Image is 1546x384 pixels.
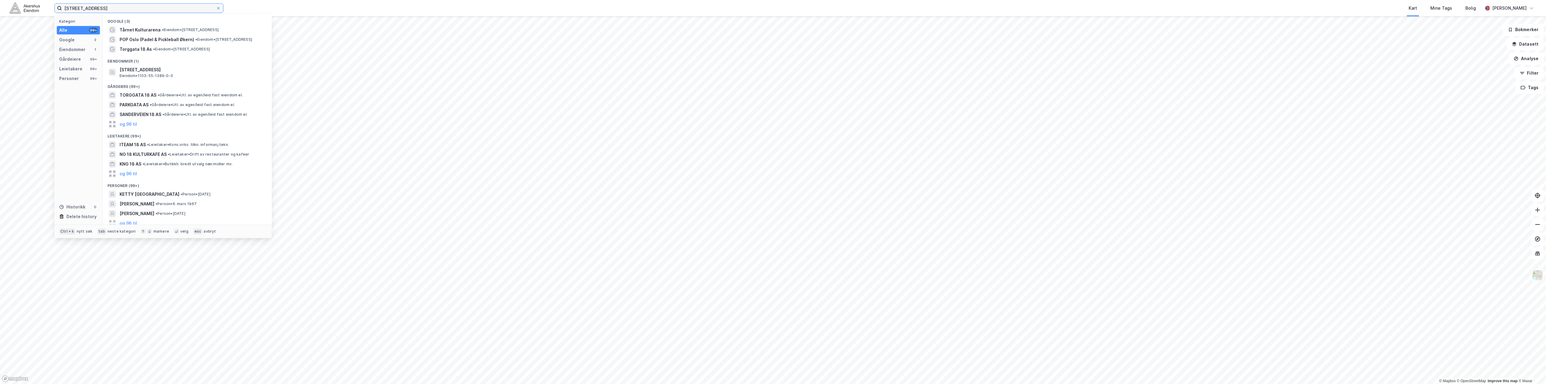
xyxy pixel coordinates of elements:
div: Ctrl + k [59,228,75,234]
div: Eiendommer [59,46,85,53]
span: Tårnet Kulturarena [120,26,161,34]
button: Analyse [1509,53,1544,65]
span: • [195,37,197,42]
span: • [156,202,157,206]
span: Gårdeiere • Utl. av egen/leid fast eiendom el. [150,102,235,107]
a: Mapbox homepage [2,375,28,382]
span: Gårdeiere • Utl. av egen/leid fast eiendom el. [158,93,243,98]
span: Eiendom • [STREET_ADDRESS] [153,47,210,52]
span: Leietaker • Butikkh. bredt utvalg nær.midler mv. [143,162,233,166]
span: • [162,27,164,32]
span: • [153,47,155,51]
button: og 96 til [120,170,137,177]
span: Leietaker • Kons.virks. tilkn. informasj.tekn. [147,142,229,147]
a: OpenStreetMap [1457,379,1486,383]
div: Google [59,36,75,44]
div: Bolig [1465,5,1476,12]
span: • [156,211,157,216]
span: • [158,93,159,97]
div: 0 [93,205,98,209]
div: Historikk [59,203,85,211]
div: Gårdeiere (99+) [103,79,272,90]
div: Kart [1409,5,1417,12]
span: • [143,162,144,166]
div: Eiendommer (1) [103,54,272,65]
button: Filter [1515,67,1544,79]
img: Z [1532,269,1543,281]
div: Leietakere [59,65,82,73]
a: Improve this map [1488,379,1518,383]
div: 99+ [89,28,98,33]
span: KNG 18 AS [120,160,141,168]
div: 99+ [89,57,98,62]
span: • [181,192,182,196]
div: esc [193,228,203,234]
span: POP Oslo (Padel & Pickleball Økern) [120,36,194,43]
div: 99+ [89,76,98,81]
div: Alle [59,27,67,34]
div: Delete history [66,213,97,220]
span: Eiendom • 1103-55-1389-0-0 [120,73,173,78]
div: [PERSON_NAME] [1492,5,1527,12]
iframe: Chat Widget [1516,355,1546,384]
div: Gårdeiere [59,56,81,63]
input: Søk på adresse, matrikkel, gårdeiere, leietakere eller personer [62,4,216,13]
button: Datasett [1507,38,1544,50]
span: Eiendom • [STREET_ADDRESS] [195,37,252,42]
span: [PERSON_NAME] [120,210,154,217]
span: TORGGATA 18 AS [120,92,156,99]
div: Personer (99+) [103,179,272,189]
span: KETTY [GEOGRAPHIC_DATA] [120,191,179,198]
button: og 96 til [120,121,137,128]
span: SANDERVEIEN 18 AS [120,111,161,118]
a: Mapbox [1439,379,1456,383]
div: Kategori [59,19,100,24]
div: 1 [93,47,98,52]
span: Leietaker • Drift av restauranter og kafeer [168,152,249,157]
span: [PERSON_NAME] [120,200,154,208]
div: Google (3) [103,14,272,25]
div: Leietakere (99+) [103,129,272,140]
span: ITEAM 18 AS [120,141,146,148]
span: • [162,112,164,117]
span: PARKGATA AS [120,101,149,108]
span: NO 18 KULTURKAFE AS [120,151,167,158]
span: Person • 6. mars 1967 [156,202,197,206]
div: nytt søk [77,229,93,234]
button: Tags [1516,82,1544,94]
span: Eiendom • [STREET_ADDRESS] [162,27,219,32]
div: 3 [93,37,98,42]
span: Gårdeiere • Utl. av egen/leid fast eiendom el. [162,112,248,117]
span: [STREET_ADDRESS] [120,66,265,73]
button: Bokmerker [1503,24,1544,36]
div: 99+ [89,66,98,71]
span: • [168,152,170,157]
img: akershus-eiendom-logo.9091f326c980b4bce74ccdd9f866810c.svg [10,3,40,13]
div: markere [153,229,169,234]
span: Torggata 18 As [120,46,152,53]
div: velg [180,229,188,234]
div: neste kategori [107,229,136,234]
span: Person • [DATE] [156,211,185,216]
div: tab [97,228,106,234]
div: Personer [59,75,79,82]
span: Person • [DATE] [181,192,210,197]
div: avbryt [204,229,216,234]
div: Mine Tags [1430,5,1452,12]
div: Kontrollprogram for chat [1516,355,1546,384]
button: og 96 til [120,220,137,227]
span: • [150,102,152,107]
span: • [147,142,149,147]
